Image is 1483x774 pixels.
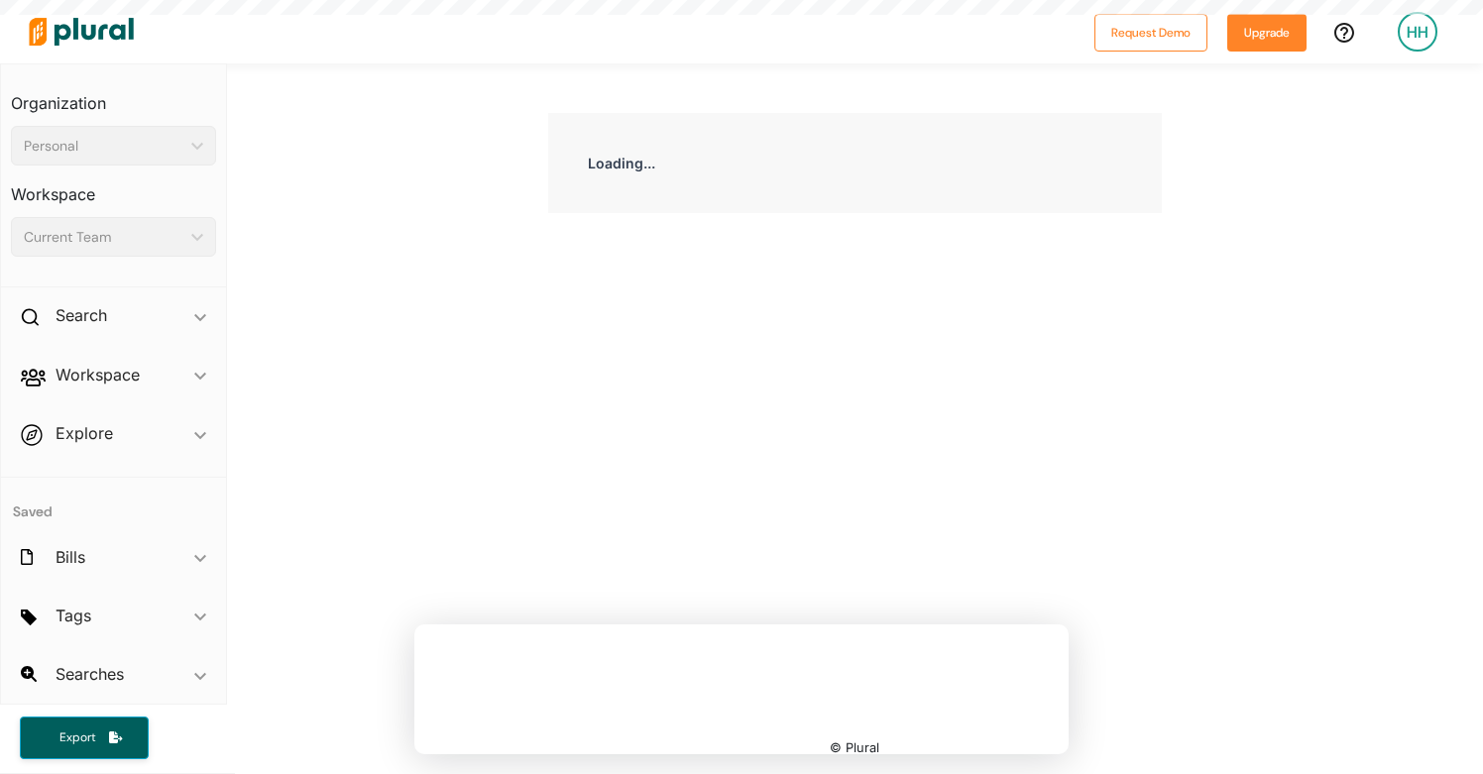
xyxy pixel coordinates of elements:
[56,364,140,386] h2: Workspace
[24,227,183,248] div: Current Team
[1227,14,1307,52] button: Upgrade
[20,717,149,759] button: Export
[1227,22,1307,43] a: Upgrade
[46,729,109,746] span: Export
[1094,22,1207,43] a: Request Demo
[414,624,1069,754] iframe: Survey from Plural
[24,136,183,157] div: Personal
[548,113,1162,213] div: Loading...
[1398,12,1437,52] div: HH
[1094,14,1207,52] button: Request Demo
[56,546,85,568] h2: Bills
[11,166,216,209] h3: Workspace
[1382,4,1453,59] a: HH
[1,478,226,526] h4: Saved
[56,304,107,326] h2: Search
[11,74,216,118] h3: Organization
